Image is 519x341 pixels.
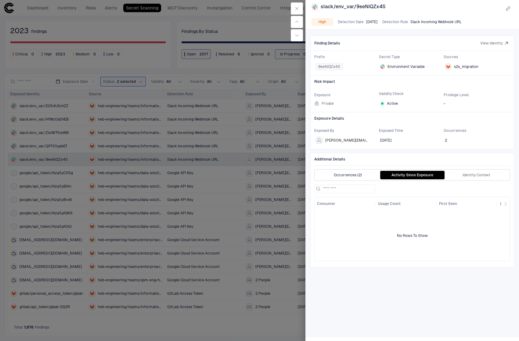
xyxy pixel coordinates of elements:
button: Identity Context [444,171,509,179]
button: Active [379,99,406,108]
span: Environment Variable [387,64,425,69]
span: View Identity [480,41,503,46]
div: Gitlab [446,64,451,69]
button: 8/6/2025 14:41:04 (GMT+00:00 UTC) [379,135,400,145]
div: Slack [312,5,317,9]
span: [DATE] [380,138,391,143]
div: 8/6/2025 14:41:04 (GMT+00:00 UTC) [366,19,377,24]
button: 2 [444,135,456,145]
span: s2s_migration [454,65,478,69]
span: slack/env_var/9eeNiQZx4S [321,4,386,13]
span: 9eeNiQZx4S [318,64,340,69]
button: 9eeNiQZx4S [314,62,351,72]
span: Active [387,101,398,106]
span: Usage Count [378,201,401,206]
span: Detection Date [338,19,364,24]
button: [PERSON_NAME][EMAIL_ADDRESS][PERSON_NAME][DOMAIN_NAME] [314,135,377,145]
span: Additional Details [314,157,510,162]
span: Prefix [314,54,379,59]
span: [PERSON_NAME][EMAIL_ADDRESS][PERSON_NAME][DOMAIN_NAME] [325,138,368,143]
span: Private [322,101,334,106]
span: Consumer [317,201,335,206]
span: Slack Incoming Webhook URL [410,19,462,24]
span: Exposure Details [311,112,348,125]
button: Occurrences (2) [316,171,380,179]
button: Activity Since Exposure [380,171,445,179]
button: SlackEnvironment Variable [379,62,433,72]
span: High [319,19,326,24]
span: Privilege Level [444,93,508,97]
span: Detection Rule [382,19,408,24]
span: Exposed By [314,128,379,133]
span: First Seen [439,201,457,206]
span: 2 [445,138,447,143]
span: Sources [444,54,508,59]
span: Validity Check [379,91,444,96]
span: Finding Details [314,41,340,46]
div: Slack [380,64,385,69]
div: 8/6/2025 14:41:04 (GMT+00:00 UTC) [380,138,391,143]
span: Risk Impact [311,76,339,88]
div: - [444,100,506,107]
button: s2s_migration [444,62,487,72]
span: Exposed Time [379,128,444,133]
span: Secret Type [379,54,444,59]
span: Occurrences [444,128,508,133]
span: [DATE] [366,19,377,24]
span: Exposure [314,93,379,97]
button: View Identity [479,40,510,47]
